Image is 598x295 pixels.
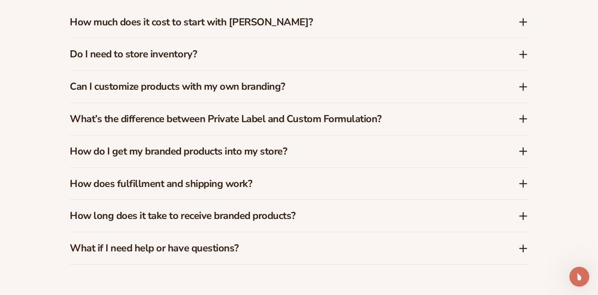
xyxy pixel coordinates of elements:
[70,81,493,93] h3: Can I customize products with my own branding?
[70,113,493,125] h3: What’s the difference between Private Label and Custom Formulation?
[70,48,493,60] h3: Do I need to store inventory?
[70,242,493,254] h3: What if I need help or have questions?
[70,145,493,157] h3: How do I get my branded products into my store?
[250,3,265,19] button: Collapse window
[265,3,280,18] div: Close
[70,178,493,190] h3: How does fulfillment and shipping work?
[70,16,493,28] h3: How much does it cost to start with [PERSON_NAME]?
[70,210,493,222] h3: How long does it take to receive branded products?
[5,3,21,19] button: go back
[569,267,589,287] iframe: Intercom live chat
